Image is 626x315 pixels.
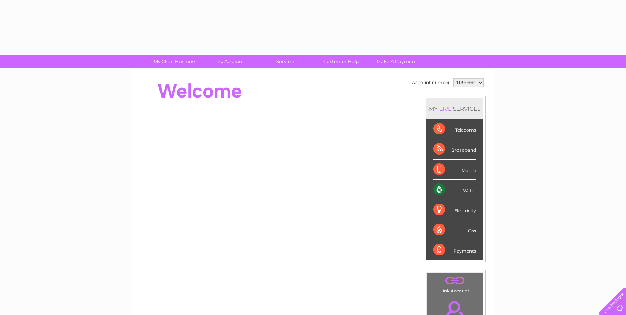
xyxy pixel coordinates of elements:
[433,119,476,139] div: Telecoms
[433,139,476,159] div: Broadband
[410,76,452,89] td: Account number
[433,160,476,180] div: Mobile
[433,240,476,260] div: Payments
[433,180,476,200] div: Water
[429,274,481,287] a: .
[433,200,476,220] div: Electricity
[438,105,453,112] div: LIVE
[426,272,483,295] td: Link Account
[367,55,427,68] a: Make A Payment
[256,55,316,68] a: Services
[426,98,483,119] div: MY SERVICES
[433,220,476,240] div: Gas
[145,55,205,68] a: My Clear Business
[200,55,260,68] a: My Account
[311,55,371,68] a: Customer Help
